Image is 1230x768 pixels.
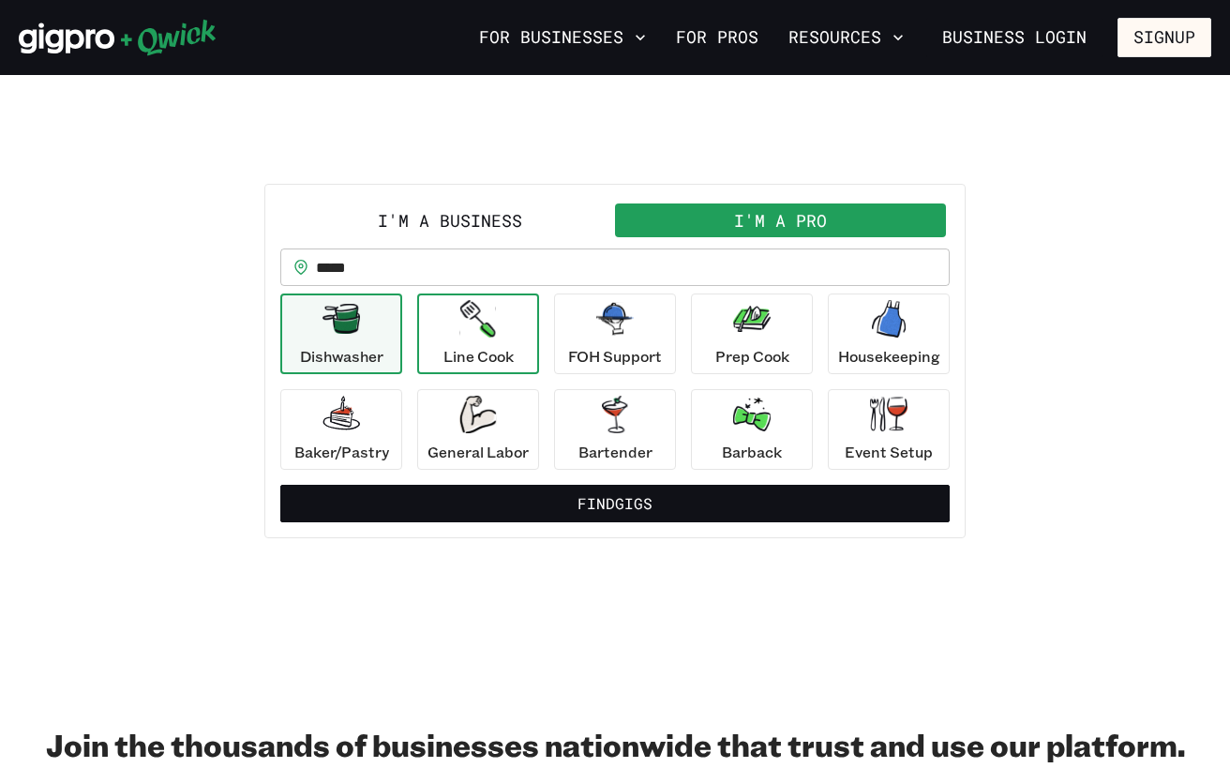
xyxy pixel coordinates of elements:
button: Signup [1117,18,1211,57]
a: Business Login [926,18,1102,57]
p: Baker/Pastry [294,441,389,463]
p: Line Cook [443,345,514,368]
button: Prep Cook [691,294,813,374]
button: Dishwasher [280,294,402,374]
h2: Join the thousands of businesses nationwide that trust and use our platform. [19,726,1211,763]
p: Dishwasher [300,345,383,368]
button: Event Setup [828,389,950,470]
a: For Pros [668,22,766,53]
button: FindGigs [280,485,950,522]
button: Line Cook [417,294,539,374]
p: Bartender [578,441,652,463]
button: FOH Support [554,294,676,374]
p: FOH Support [568,345,662,368]
button: Housekeeping [828,294,950,374]
p: Prep Cook [715,345,789,368]
h2: PICK UP A SHIFT! [264,128,966,165]
p: General Labor [427,441,529,463]
button: Baker/Pastry [280,389,402,470]
button: Resources [781,22,911,53]
p: Barback [722,441,782,463]
button: Barback [691,389,813,470]
button: I'm a Business [284,203,615,237]
p: Housekeeping [838,345,940,368]
button: For Businesses [472,22,653,53]
button: Bartender [554,389,676,470]
button: I'm a Pro [615,203,946,237]
button: General Labor [417,389,539,470]
p: Event Setup [845,441,933,463]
